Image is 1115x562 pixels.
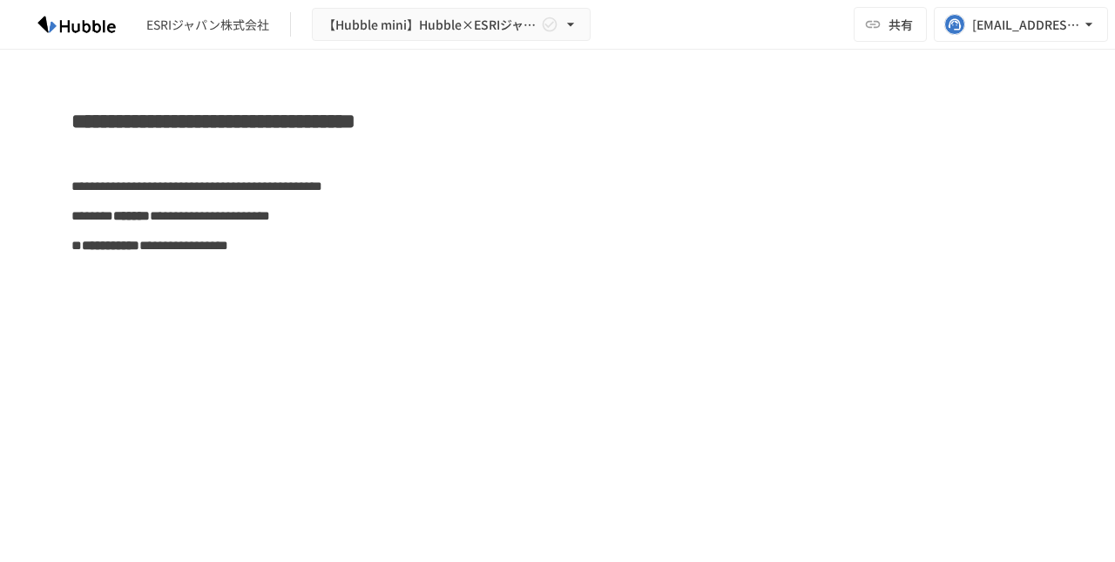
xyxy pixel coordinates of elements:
div: [EMAIL_ADDRESS][DOMAIN_NAME] [972,14,1080,36]
button: [EMAIL_ADDRESS][DOMAIN_NAME] [934,7,1108,42]
span: 共有 [889,15,913,34]
img: HzDRNkGCf7KYO4GfwKnzITak6oVsp5RHeZBEM1dQFiQ [21,10,132,38]
button: 共有 [854,7,927,42]
span: 【Hubble mini】Hubble×ESRIジャパン株式会社 オンボーディングプロジェクト [323,14,537,36]
button: 【Hubble mini】Hubble×ESRIジャパン株式会社 オンボーディングプロジェクト [312,8,591,42]
div: ESRIジャパン株式会社 [146,16,269,34]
